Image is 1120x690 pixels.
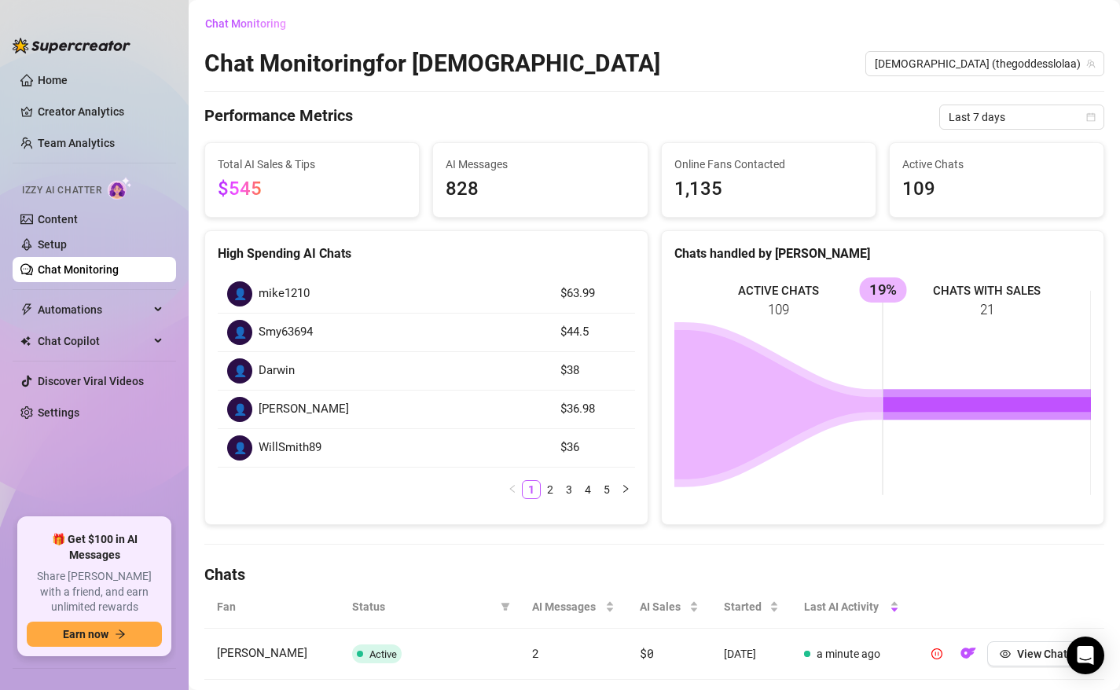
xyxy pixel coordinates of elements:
div: 👤 [227,281,252,306]
span: Izzy AI Chatter [22,183,101,198]
th: Fan [204,585,340,629]
li: 1 [522,480,541,499]
span: [PERSON_NAME] [217,646,307,660]
span: Chat Monitoring [205,17,286,30]
button: Earn nowarrow-right [27,622,162,647]
span: arrow-right [115,629,126,640]
span: Total AI Sales & Tips [218,156,406,173]
span: Last 7 days [949,105,1095,129]
span: Online Fans Contacted [674,156,863,173]
a: 1 [523,481,540,498]
img: AI Chatter [108,177,132,200]
th: AI Messages [520,585,628,629]
img: Chat Copilot [20,336,31,347]
span: Goddess (thegoddesslolaa) [875,52,1095,75]
span: AI Sales [640,598,686,615]
a: Discover Viral Videos [38,375,144,387]
span: 828 [446,174,634,204]
li: 2 [541,480,560,499]
button: right [616,480,635,499]
li: 4 [578,480,597,499]
a: Setup [38,238,67,251]
a: Creator Analytics [38,99,163,124]
span: Smy63694 [259,323,313,342]
span: 109 [902,174,1091,204]
li: 3 [560,480,578,499]
button: View Chat [987,641,1080,666]
td: [DATE] [711,629,791,680]
span: filter [498,595,513,618]
span: AI Messages [446,156,634,173]
span: $0 [640,645,653,661]
span: [PERSON_NAME] [259,400,349,419]
span: Automations [38,297,149,322]
span: View Chat [1017,648,1067,660]
li: 5 [597,480,616,499]
h4: Performance Metrics [204,105,353,130]
article: $63.99 [560,284,625,303]
span: 2 [532,645,539,661]
h2: Chat Monitoring for [DEMOGRAPHIC_DATA] [204,49,660,79]
span: Chat Copilot [38,328,149,354]
span: pause-circle [931,648,942,659]
div: Open Intercom Messenger [1067,637,1104,674]
div: 👤 [227,358,252,384]
span: Share [PERSON_NAME] with a friend, and earn unlimited rewards [27,569,162,615]
span: Active [369,648,397,660]
span: $545 [218,178,262,200]
th: Last AI Activity [791,585,911,629]
img: logo-BBDzfeDw.svg [13,38,130,53]
div: High Spending AI Chats [218,244,635,263]
a: Settings [38,406,79,419]
span: left [508,484,517,494]
span: a minute ago [817,648,880,660]
a: Home [38,74,68,86]
div: 👤 [227,320,252,345]
span: Last AI Activity [804,598,886,615]
a: 4 [579,481,597,498]
span: Earn now [63,628,108,640]
a: 3 [560,481,578,498]
span: eye [1000,648,1011,659]
button: left [503,480,522,499]
span: WillSmith89 [259,439,321,457]
span: Active Chats [902,156,1091,173]
a: OF [956,651,981,663]
button: OF [956,641,981,666]
span: team [1086,59,1096,68]
article: $36.98 [560,400,625,419]
img: OF [960,645,976,661]
a: 5 [598,481,615,498]
span: 1,135 [674,174,863,204]
span: filter [501,602,510,611]
span: mike1210 [259,284,310,303]
a: Chat Monitoring [38,263,119,276]
a: 2 [542,481,559,498]
span: right [621,484,630,494]
article: $36 [560,439,625,457]
h4: Chats [204,563,1104,585]
th: Started [711,585,791,629]
span: AI Messages [532,598,603,615]
article: $38 [560,362,625,380]
div: 👤 [227,435,252,461]
div: Chats handled by [PERSON_NAME] [674,244,1092,263]
th: AI Sales [627,585,711,629]
li: Next Page [616,480,635,499]
button: Chat Monitoring [204,11,299,36]
span: calendar [1086,112,1096,122]
a: Content [38,213,78,226]
span: Started [724,598,766,615]
article: $44.5 [560,323,625,342]
li: Previous Page [503,480,522,499]
span: Darwin [259,362,295,380]
span: thunderbolt [20,303,33,316]
span: Status [352,598,494,615]
div: 👤 [227,397,252,422]
span: 🎁 Get $100 in AI Messages [27,532,162,563]
a: Team Analytics [38,137,115,149]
